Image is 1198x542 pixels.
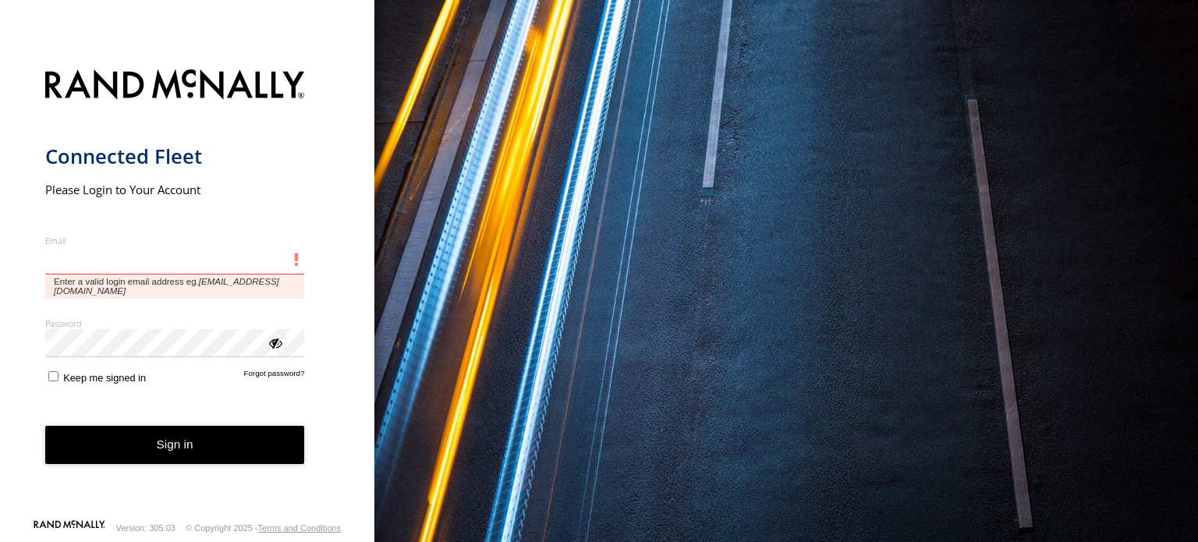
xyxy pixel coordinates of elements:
[45,317,305,329] label: Password
[267,335,282,350] div: ViewPassword
[48,371,58,381] input: Keep me signed in
[258,523,341,533] a: Terms and Conditions
[45,60,330,519] form: main
[45,275,305,299] span: Enter a valid login email address eg.
[45,182,305,197] h2: Please Login to Your Account
[186,523,341,533] div: © Copyright 2025 -
[45,426,305,464] button: Sign in
[34,520,105,536] a: Visit our Website
[244,369,305,384] a: Forgot password?
[45,235,305,246] label: Email
[63,372,146,384] span: Keep me signed in
[116,523,175,533] div: Version: 305.03
[54,277,279,296] em: [EMAIL_ADDRESS][DOMAIN_NAME]
[45,66,305,106] img: Rand McNally
[45,143,305,169] h1: Connected Fleet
